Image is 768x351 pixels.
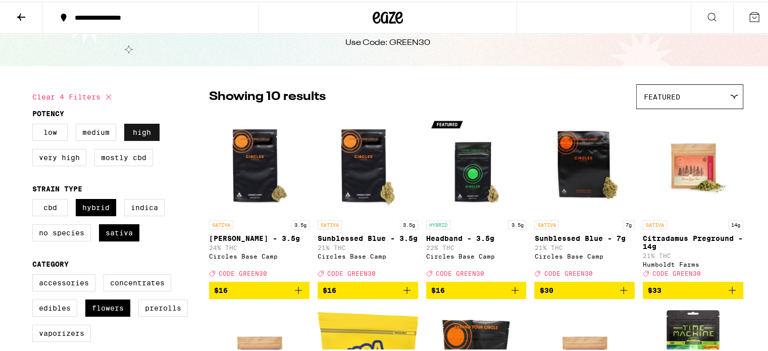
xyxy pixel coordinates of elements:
p: 21% THC [318,243,418,249]
label: Hybrid [76,197,116,215]
span: $33 [648,285,661,293]
p: 7g [623,219,635,228]
button: Add to bag [209,280,310,297]
p: SATIVA [643,219,667,228]
a: Open page for Sunblessed Blue - 3.5g from Circles Base Camp [318,113,418,280]
span: $16 [214,285,228,293]
p: SATIVA [209,219,233,228]
p: Headband - 3.5g [426,233,527,241]
div: Circles Base Camp [318,252,418,258]
a: Open page for Gush Rush - 3.5g from Circles Base Camp [209,113,310,280]
legend: Strain Type [32,183,82,191]
label: Flowers [85,298,130,315]
img: Circles Base Camp - Sunblessed Blue - 7g [534,113,635,214]
p: 3.5g [508,219,526,228]
p: 22% THC [426,243,527,249]
label: Very High [32,147,86,165]
a: Open page for Sunblessed Blue - 7g from Circles Base Camp [534,113,635,280]
button: Add to bag [534,280,635,297]
button: Add to bag [426,280,527,297]
p: Sunblessed Blue - 3.5g [318,233,418,241]
img: Circles Base Camp - Gush Rush - 3.5g [209,113,310,214]
p: Citradamus Preground - 14g [643,233,743,249]
div: Circles Base Camp [426,252,527,258]
span: CODE GREEN30 [652,269,701,275]
p: 14g [728,219,743,228]
p: SATIVA [318,219,342,228]
div: Use Code: GREEN30 [345,36,430,47]
div: Humboldt Farms [643,260,743,266]
button: Add to bag [643,280,743,297]
label: High [124,122,160,139]
span: CODE GREEN30 [544,269,592,275]
span: $16 [431,285,445,293]
span: CODE GREEN30 [436,269,484,275]
a: Open page for Citradamus Preground - 14g from Humboldt Farms [643,113,743,280]
img: Humboldt Farms - Citradamus Preground - 14g [643,113,743,214]
p: Sunblessed Blue - 7g [534,233,635,241]
span: CODE GREEN30 [219,269,267,275]
p: 24% THC [209,243,310,249]
label: CBD [32,197,68,215]
label: Sativa [99,223,139,240]
p: HYBRID [426,219,450,228]
span: $30 [539,285,553,293]
label: Accessories [32,273,95,290]
legend: Potency [32,108,64,116]
div: Circles Base Camp [534,252,635,258]
label: Mostly CBD [94,147,153,165]
span: Featured [644,91,680,99]
label: Prerolls [138,298,188,315]
p: 21% THC [534,243,635,249]
label: Indica [124,197,165,215]
legend: Category [32,259,69,267]
label: Edibles [32,298,77,315]
span: $16 [323,285,336,293]
label: Low [32,122,68,139]
p: [PERSON_NAME] - 3.5g [209,233,310,241]
label: No Species [32,223,91,240]
p: 21% THC [643,251,743,258]
label: Vaporizers [32,323,91,340]
span: Hi. Need any help? [6,7,73,15]
img: Circles Base Camp - Headband - 3.5g [426,113,527,214]
p: 3.5g [291,219,310,228]
label: Medium [76,122,116,139]
button: Clear 4 filters [32,83,115,108]
p: SATIVA [534,219,558,228]
span: CODE GREEN30 [327,269,376,275]
img: Circles Base Camp - Sunblessed Blue - 3.5g [318,113,418,214]
label: Concentrates [104,273,171,290]
div: Circles Base Camp [209,252,310,258]
button: Add to bag [318,280,418,297]
a: Open page for Headband - 3.5g from Circles Base Camp [426,113,527,280]
p: Showing 10 results [209,87,326,104]
p: 3.5g [400,219,418,228]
